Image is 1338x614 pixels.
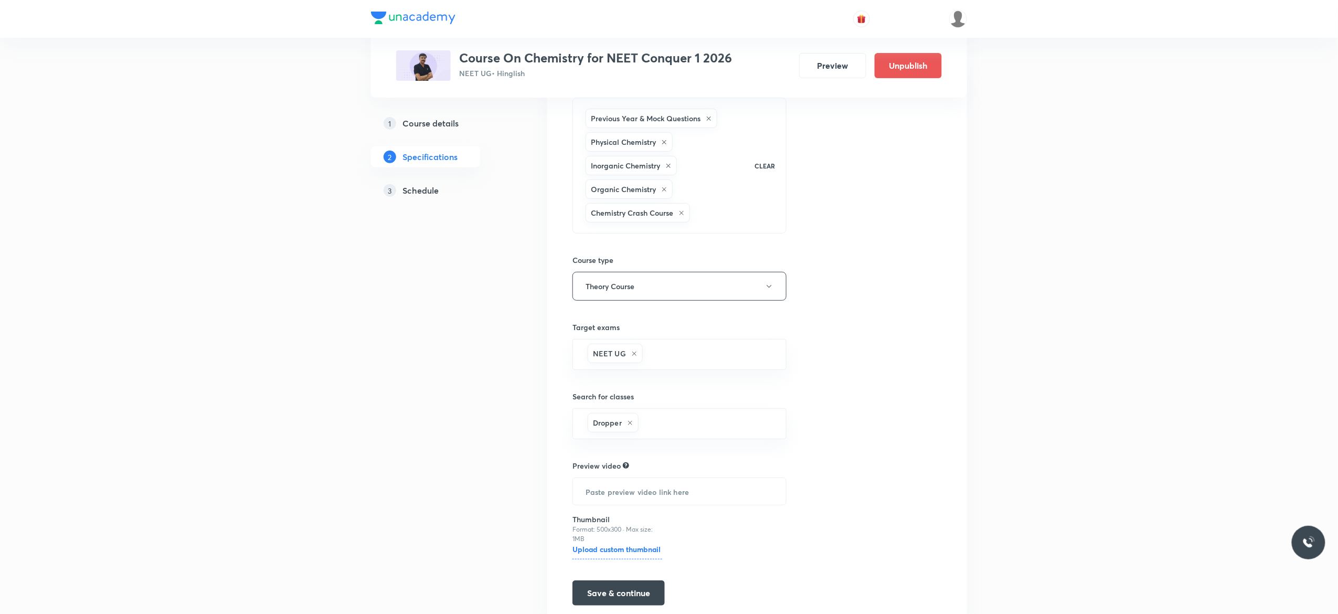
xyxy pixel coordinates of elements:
[780,423,782,425] button: Open
[853,10,870,27] button: avatar
[371,180,514,201] a: 3Schedule
[591,113,700,124] h6: Previous Year & Mock Questions
[371,12,455,27] a: Company Logo
[591,160,660,171] h6: Inorganic Chemistry
[780,354,782,356] button: Open
[371,113,514,134] a: 1Course details
[572,580,665,606] button: Save & continue
[402,117,459,130] h5: Course details
[384,184,396,197] p: 3
[1302,536,1315,549] img: ttu
[572,322,787,333] h6: Target exams
[623,461,629,470] div: Explain about your course, what you’ll be teaching, how it will help learners in their preparation
[573,478,786,505] input: Paste preview video link here
[384,151,396,163] p: 2
[396,50,451,81] img: 32F77299-E9C4-40E2-9DC1-DBAB0966682E_plus.png
[799,53,866,78] button: Preview
[591,136,656,147] h6: Physical Chemistry
[371,12,455,24] img: Company Logo
[572,514,662,525] h6: Thumbnail
[572,525,662,544] p: Format: 500x300 · Max size: 1MB
[875,53,942,78] button: Unpublish
[857,14,866,24] img: avatar
[591,184,656,195] h6: Organic Chemistry
[572,272,787,301] button: Theory Course
[459,68,732,79] p: NEET UG • Hinglish
[755,161,776,171] p: CLEAR
[572,460,621,471] h6: Preview video
[572,391,787,402] h6: Search for classes
[593,417,622,428] h6: Dropper
[572,544,662,559] h6: Upload custom thumbnail
[591,207,673,218] h6: Chemistry Crash Course
[402,184,439,197] h5: Schedule
[402,151,458,163] h5: Specifications
[593,348,626,359] h6: NEET UG
[572,255,787,266] h6: Course type
[459,50,732,66] h3: Course On Chemistry for NEET Conquer 1 2026
[384,117,396,130] p: 1
[949,10,967,28] img: Anuruddha Kumar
